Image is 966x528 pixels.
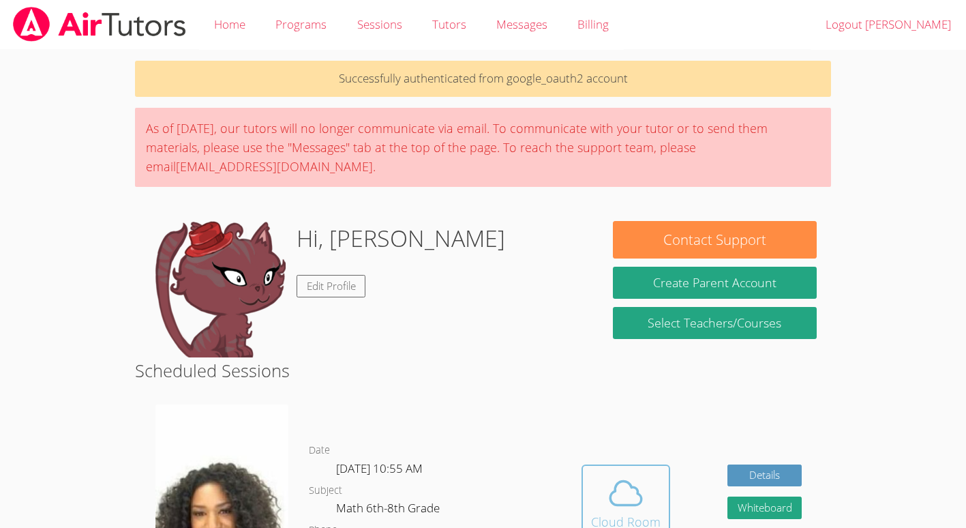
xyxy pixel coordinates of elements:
[613,221,817,259] button: Contact Support
[135,357,830,383] h2: Scheduled Sessions
[135,108,830,187] div: As of [DATE], our tutors will no longer communicate via email. To communicate with your tutor or ...
[727,465,802,487] a: Details
[297,221,505,256] h1: Hi, [PERSON_NAME]
[309,482,342,499] dt: Subject
[727,497,802,519] button: Whiteboard
[613,267,817,299] button: Create Parent Account
[336,460,423,476] span: [DATE] 10:55 AM
[613,307,817,339] a: Select Teachers/Courses
[496,16,547,32] span: Messages
[309,442,330,459] dt: Date
[149,221,286,357] img: default.png
[297,275,366,297] a: Edit Profile
[12,7,187,42] img: airtutors_banner-c4298cdbf04f3fff15de1276eac7730deb9818008684d7c2e4769d2f7ddbe033.png
[135,61,830,97] p: Successfully authenticated from google_oauth2 account
[336,499,442,522] dd: Math 6th-8th Grade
